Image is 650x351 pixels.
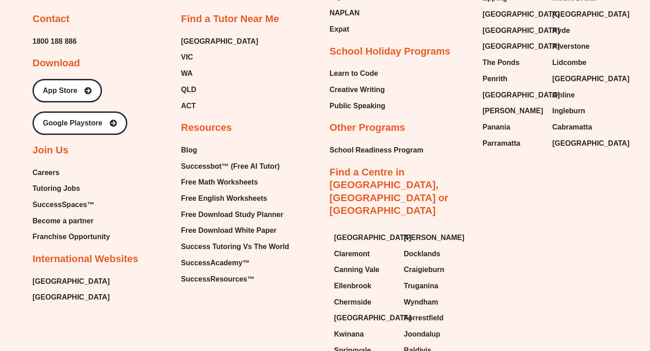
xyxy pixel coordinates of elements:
h2: Other Programs [330,121,405,134]
a: Riverstone [552,40,613,53]
span: Penrith [483,72,507,86]
a: Find a Centre in [GEOGRAPHIC_DATA], [GEOGRAPHIC_DATA] or [GEOGRAPHIC_DATA] [330,166,448,217]
span: WA [181,67,193,80]
span: [GEOGRAPHIC_DATA] [483,40,560,53]
a: [GEOGRAPHIC_DATA] [552,72,613,86]
a: [GEOGRAPHIC_DATA] [483,8,543,21]
a: Cabramatta [552,120,613,134]
a: Docklands [404,247,465,261]
span: Google Playstore [43,120,102,127]
span: Joondalup [404,328,441,341]
span: Truganina [404,279,438,293]
span: Chermside [334,296,371,309]
span: SuccessSpaces™ [32,198,94,212]
a: Become a partner [32,214,110,228]
a: School Readiness Program [330,143,423,157]
h2: Resources [181,121,232,134]
a: [GEOGRAPHIC_DATA] [552,137,613,150]
h2: Contact [32,13,70,26]
a: Truganina [404,279,465,293]
iframe: Chat Widget [495,249,650,351]
a: [GEOGRAPHIC_DATA] [483,24,543,37]
a: Craigieburn [404,263,465,277]
a: [GEOGRAPHIC_DATA] [334,231,395,245]
span: Creative Writing [330,83,385,97]
span: Panania [483,120,510,134]
span: Ingleburn [552,104,585,118]
a: Successbot™ (Free AI Tutor) [181,160,289,173]
span: Become a partner [32,214,93,228]
a: [GEOGRAPHIC_DATA] [483,88,543,102]
a: SuccessSpaces™ [32,198,110,212]
span: Free Math Worksheets [181,175,258,189]
a: Success Tutoring Vs The World [181,240,289,254]
span: [GEOGRAPHIC_DATA] [334,231,411,245]
a: Public Speaking [330,99,385,113]
span: ACT [181,99,196,113]
span: Wyndham [404,296,438,309]
a: Joondalup [404,328,465,341]
span: Online [552,88,575,102]
a: Penrith [483,72,543,86]
span: Lidcombe [552,56,587,69]
a: Careers [32,166,110,180]
a: Blog [181,143,289,157]
h2: Download [32,57,80,70]
a: Kwinana [334,328,395,341]
span: Blog [181,143,197,157]
span: Cabramatta [552,120,592,134]
span: Craigieburn [404,263,445,277]
a: [GEOGRAPHIC_DATA] [32,291,110,304]
a: 1800 188 886 [32,35,77,48]
span: Parramatta [483,137,520,150]
a: App Store [32,79,102,102]
span: Ryde [552,24,570,37]
a: Online [552,88,613,102]
span: [PERSON_NAME] [483,104,543,118]
span: [GEOGRAPHIC_DATA] [483,88,560,102]
a: Creative Writing [330,83,385,97]
a: The Ponds [483,56,543,69]
a: SuccessResources™ [181,272,289,286]
span: Kwinana [334,328,364,341]
a: [GEOGRAPHIC_DATA] [334,311,395,325]
a: [GEOGRAPHIC_DATA] [483,40,543,53]
a: [GEOGRAPHIC_DATA] [181,35,258,48]
a: Claremont [334,247,395,261]
span: Franchise Opportunity [32,230,110,244]
a: Learn to Code [330,67,385,80]
a: [PERSON_NAME] [483,104,543,118]
a: [GEOGRAPHIC_DATA] [32,275,110,288]
span: QLD [181,83,196,97]
span: Free Download White Paper [181,224,277,237]
span: Successbot™ (Free AI Tutor) [181,160,280,173]
a: [PERSON_NAME] [404,231,465,245]
span: [GEOGRAPHIC_DATA] [552,137,630,150]
a: Free Download Study Planner [181,208,289,222]
a: Ingleburn [552,104,613,118]
a: Parramatta [483,137,543,150]
span: Tutoring Jobs [32,182,80,195]
a: Free Math Worksheets [181,175,289,189]
span: SuccessResources™ [181,272,255,286]
h2: International Websites [32,253,138,266]
a: Forrestfield [404,311,465,325]
span: [GEOGRAPHIC_DATA] [483,8,560,21]
a: Ryde [552,24,613,37]
span: App Store [43,87,77,94]
a: Canning Vale [334,263,395,277]
a: Chermside [334,296,395,309]
a: Free Download White Paper [181,224,289,237]
a: Panania [483,120,543,134]
a: [GEOGRAPHIC_DATA] [552,8,613,21]
a: Ellenbrook [334,279,395,293]
span: Forrestfield [404,311,444,325]
span: [GEOGRAPHIC_DATA] [483,24,560,37]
